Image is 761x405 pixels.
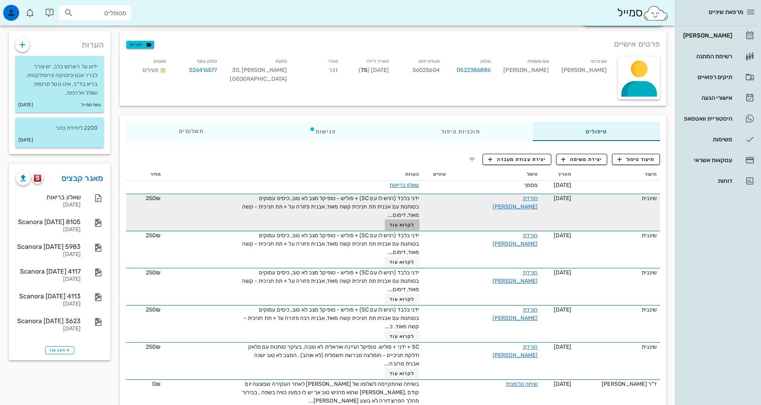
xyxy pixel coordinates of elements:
div: שיננית [578,231,657,240]
span: לקרוא עוד [389,296,414,302]
button: לקרוא עוד [385,331,419,342]
button: תיעוד טיפול [612,154,660,165]
button: לקרוא עוד [385,256,419,268]
div: תוכניות טיפול [389,122,533,141]
span: לקרוא עוד [389,259,414,265]
div: שיננית [578,268,657,277]
small: שם פרטי [590,59,607,64]
div: [DATE] [16,202,81,208]
span: ידני בלבד (רגיש לו עם SC) + פוליש - טופיקל מצב לא טוב, כיסים עמוקים בטוחנות עם אבנית תת חניכית קש... [242,269,419,293]
small: טלפון נוסף [197,59,217,64]
div: [PERSON_NAME] [497,55,555,88]
span: תיעוד טיפול [618,156,655,163]
a: הורדת [PERSON_NAME] [493,195,538,210]
button: לקרוא עוד [385,294,419,305]
span: 250₪ [146,343,161,350]
span: 56025604 [413,67,440,73]
th: מחיר [126,168,164,181]
span: 250₪ [146,232,161,239]
div: [DATE] [16,301,81,308]
span: ידני בלבד (רגיש לו עם SC) + פוליש - טופיקל מצב לא טוב, כיסים עמוקים בטוחנות עם אבנית תת חניכית קש... [242,232,419,256]
a: מאגר קבצים [62,172,103,185]
span: ידני בלבד (רגיש לו עם SC) + פוליש - טופיקל מצב לא טוב, כיסים עמוקים בטוחנות עם אבנית תת חניכית קש... [244,306,419,330]
th: טיפול [449,168,541,181]
a: הורדת [PERSON_NAME] [493,343,538,359]
a: הורדת [PERSON_NAME] [493,306,538,322]
a: רשימת המתנה [678,47,758,66]
span: הצג עוד [49,348,70,353]
small: שם משפחה [527,59,549,64]
span: 250₪ [146,269,161,276]
small: תאריך לידה [367,59,389,64]
a: משימות [678,130,758,149]
button: תגיות [126,41,154,49]
span: [DATE] [554,381,572,387]
div: שיננית [578,194,657,202]
div: Scanora [DATE] 5983 [16,243,81,250]
a: היסטוריית וואטסאפ [678,109,758,128]
div: [PERSON_NAME] [555,55,613,88]
div: שאלון בריאות [16,193,81,201]
th: הערות [164,168,422,181]
div: שיננית [578,343,657,351]
div: הערות [9,31,110,54]
span: , [239,67,240,73]
div: Scanora [DATE] 3623 [16,317,81,325]
span: 250₪ [146,306,161,313]
div: Scanora [DATE] 4117 [16,268,81,275]
a: עסקאות אשראי [678,151,758,170]
span: [DATE] [554,195,572,202]
div: [DATE] [16,276,81,283]
img: SmileCloud logo [643,5,669,21]
span: בשיחה שהתקיימה לשלומו של [PERSON_NAME] לאחר העקירה שבוצעה יום קודם ,[PERSON_NAME] שהוא מרגיש טוב ... [242,381,419,404]
span: פרטים אישיים [614,38,660,50]
div: [DATE] [16,326,81,332]
small: תעודת זהות [418,59,440,64]
div: טיפולים [533,122,660,141]
a: תיקים רפואיים [678,67,758,87]
span: לקרוא עוד [389,222,414,228]
a: 0522386886 [457,66,491,75]
div: עסקאות אשראי [682,157,732,163]
span: 250₪ [146,195,161,202]
div: [PERSON_NAME] [682,32,732,39]
span: [DATE] [554,182,572,189]
a: [PERSON_NAME] [678,26,758,45]
span: [DATE] ( ) [359,67,389,73]
div: היסטוריית וואטסאפ [682,115,732,122]
div: סמייל [617,4,669,22]
strong: 75 [361,67,368,73]
span: [GEOGRAPHIC_DATA] [230,75,287,82]
p: 2200 ליחידת כתר [22,124,97,133]
small: מגדר [328,59,338,64]
span: מרפאת שיניים [709,8,743,16]
span: [PERSON_NAME] 30 [232,67,287,73]
img: scanora logo [34,175,42,182]
small: כתובת [275,59,287,64]
div: [DATE] [16,226,81,233]
div: ד"ר [PERSON_NAME] [578,380,657,388]
a: הורדת [PERSON_NAME] [493,232,538,247]
th: שיניים [423,168,449,181]
div: זכר [293,55,344,88]
div: Scanora [DATE] 4113 [16,292,81,300]
small: [DATE] [18,136,33,145]
button: scanora logo [32,173,43,184]
div: דוחות [682,178,732,184]
small: סטטוס [153,59,166,64]
span: 0₪ [152,381,161,387]
button: הצג עוד [45,346,74,354]
small: טלפון [481,59,491,64]
div: Scanora [DATE] 8105 [16,218,81,226]
a: אישורי הגעה [678,88,758,107]
span: [DATE] [554,306,572,313]
span: [DATE] [554,232,572,239]
button: לקרוא עוד [385,368,419,379]
small: [DATE] [18,101,33,109]
div: פגישות [256,122,389,141]
p: ידוע על רשרוש בלב. יש צורך לברר אנטיביוטיקה פרופילקטית. בריא בד"כ. אינו נוטל תרופות ושולל אלרגיות. [22,62,97,97]
a: דוחות [678,171,758,191]
span: פעילים [143,67,158,73]
span: [DATE] [554,343,572,350]
span: יצירת משימה [561,156,602,163]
